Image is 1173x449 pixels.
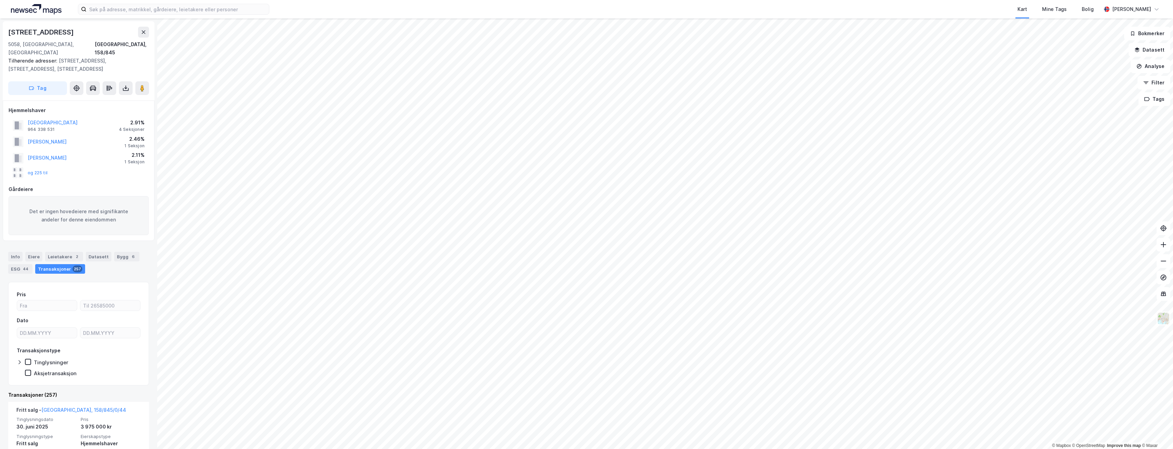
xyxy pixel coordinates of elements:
[1112,5,1151,13] div: [PERSON_NAME]
[1107,443,1141,448] a: Improve this map
[8,27,75,38] div: [STREET_ADDRESS]
[1042,5,1067,13] div: Mine Tags
[72,266,82,272] div: 257
[22,266,30,272] div: 44
[17,300,77,311] input: Fra
[28,127,55,132] div: 964 338 531
[81,417,141,422] span: Pris
[1138,92,1170,106] button: Tags
[17,316,28,325] div: Dato
[9,196,149,235] div: Det er ingen hovedeiere med signifikante andeler for denne eiendommen
[80,300,140,311] input: Til 26585000
[35,264,85,274] div: Transaksjoner
[11,4,62,14] img: logo.a4113a55bc3d86da70a041830d287a7e.svg
[25,252,42,261] div: Eiere
[124,135,145,143] div: 2.46%
[81,439,141,448] div: Hjemmelshaver
[114,252,139,261] div: Bygg
[1131,59,1170,73] button: Analyse
[8,252,23,261] div: Info
[16,417,77,422] span: Tinglysningsdato
[80,328,140,338] input: DD.MM.YYYY
[17,328,77,338] input: DD.MM.YYYY
[34,370,77,377] div: Aksjetransaksjon
[86,4,269,14] input: Søk på adresse, matrikkel, gårdeiere, leietakere eller personer
[124,143,145,149] div: 1 Seksjon
[1137,76,1170,90] button: Filter
[45,252,83,261] div: Leietakere
[16,423,77,431] div: 30. juni 2025
[1082,5,1094,13] div: Bolig
[86,252,111,261] div: Datasett
[124,151,145,159] div: 2.11%
[17,346,60,355] div: Transaksjonstype
[8,40,95,57] div: 5058, [GEOGRAPHIC_DATA], [GEOGRAPHIC_DATA]
[73,253,80,260] div: 2
[1072,443,1105,448] a: OpenStreetMap
[8,58,59,64] span: Tilhørende adresser:
[17,290,26,299] div: Pris
[9,106,149,114] div: Hjemmelshaver
[124,159,145,165] div: 1 Seksjon
[1017,5,1027,13] div: Kart
[1157,312,1170,325] img: Z
[1129,43,1170,57] button: Datasett
[16,439,77,448] div: Fritt salg
[119,119,145,127] div: 2.91%
[34,359,68,366] div: Tinglysninger
[95,40,149,57] div: [GEOGRAPHIC_DATA], 158/845
[9,185,149,193] div: Gårdeiere
[8,264,32,274] div: ESG
[119,127,145,132] div: 4 Seksjoner
[16,434,77,439] span: Tinglysningstype
[8,391,149,399] div: Transaksjoner (257)
[16,406,126,417] div: Fritt salg -
[81,423,141,431] div: 3 975 000 kr
[8,57,144,73] div: [STREET_ADDRESS], [STREET_ADDRESS], [STREET_ADDRESS]
[1052,443,1071,448] a: Mapbox
[81,434,141,439] span: Eierskapstype
[1139,416,1173,449] iframe: Chat Widget
[8,81,67,95] button: Tag
[41,407,126,413] a: [GEOGRAPHIC_DATA], 158/845/0/44
[130,253,137,260] div: 6
[1124,27,1170,40] button: Bokmerker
